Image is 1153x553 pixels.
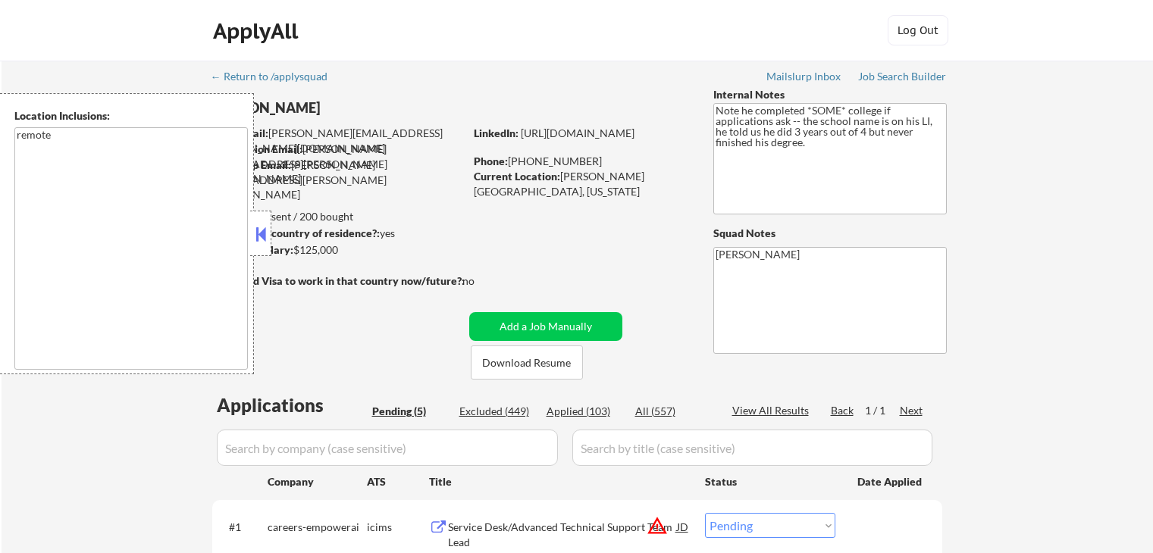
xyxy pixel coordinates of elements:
div: ApplyAll [213,18,302,44]
button: Download Resume [471,345,583,380]
div: Date Applied [857,474,924,489]
div: All (557) [635,404,711,419]
div: Location Inclusions: [14,108,248,123]
div: [PERSON_NAME][GEOGRAPHIC_DATA], [US_STATE] [474,169,688,198]
div: [PHONE_NUMBER] [474,154,688,169]
div: 103 sent / 200 bought [211,209,464,224]
div: $125,000 [211,242,464,258]
div: ← Return to /applysquad [211,71,342,82]
strong: Can work in country of residence?: [211,227,380,239]
strong: LinkedIn: [474,127,519,139]
div: Title [429,474,691,489]
div: JD [675,513,691,540]
div: 1 / 1 [865,403,900,418]
div: Pending (5) [372,404,448,419]
div: View All Results [732,403,813,418]
div: [PERSON_NAME][EMAIL_ADDRESS][PERSON_NAME][DOMAIN_NAME] [212,158,464,202]
div: Status [705,467,835,495]
div: careers-empowerai [268,520,367,535]
div: Excluded (449) [459,404,535,419]
div: Internal Notes [713,87,947,102]
a: Mailslurp Inbox [766,70,842,86]
div: Job Search Builder [858,71,947,82]
strong: Will need Visa to work in that country now/future?: [212,274,465,287]
div: Next [900,403,924,418]
div: yes [211,226,459,241]
div: [PERSON_NAME][EMAIL_ADDRESS][PERSON_NAME][DOMAIN_NAME] [213,126,464,155]
div: Mailslurp Inbox [766,71,842,82]
a: ← Return to /applysquad [211,70,342,86]
div: ATS [367,474,429,489]
strong: Current Location: [474,170,560,183]
a: Job Search Builder [858,70,947,86]
input: Search by title (case sensitive) [572,430,932,466]
div: [PERSON_NAME] [212,98,524,117]
div: #1 [229,520,255,535]
div: Company [268,474,367,489]
div: [PERSON_NAME][EMAIL_ADDRESS][PERSON_NAME][DOMAIN_NAME] [213,142,464,186]
div: no [462,273,506,289]
div: Applications [217,396,367,414]
div: Applied (103) [547,404,622,419]
button: warning_amber [647,515,668,536]
div: Squad Notes [713,226,947,241]
div: icims [367,520,429,535]
button: Add a Job Manually [469,312,622,341]
div: Service Desk/Advanced Technical Support Team Lead [448,520,677,549]
input: Search by company (case sensitive) [217,430,558,466]
a: [URL][DOMAIN_NAME] [521,127,634,139]
strong: Phone: [474,155,508,167]
button: Log Out [888,15,948,45]
div: Back [831,403,855,418]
